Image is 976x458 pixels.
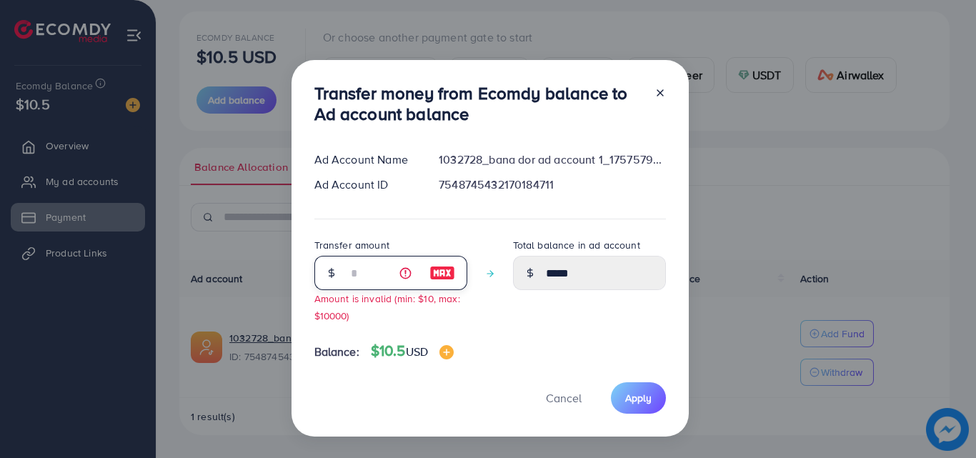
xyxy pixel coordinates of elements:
[427,151,677,168] div: 1032728_bana dor ad account 1_1757579407255
[371,342,454,360] h4: $10.5
[314,292,460,322] small: Amount is invalid (min: $10, max: $10000)
[546,390,582,406] span: Cancel
[303,151,428,168] div: Ad Account Name
[427,176,677,193] div: 7548745432170184711
[439,345,454,359] img: image
[625,391,652,405] span: Apply
[429,264,455,282] img: image
[303,176,428,193] div: Ad Account ID
[611,382,666,413] button: Apply
[406,344,428,359] span: USD
[528,382,599,413] button: Cancel
[314,344,359,360] span: Balance:
[314,238,389,252] label: Transfer amount
[314,83,643,124] h3: Transfer money from Ecomdy balance to Ad account balance
[513,238,640,252] label: Total balance in ad account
